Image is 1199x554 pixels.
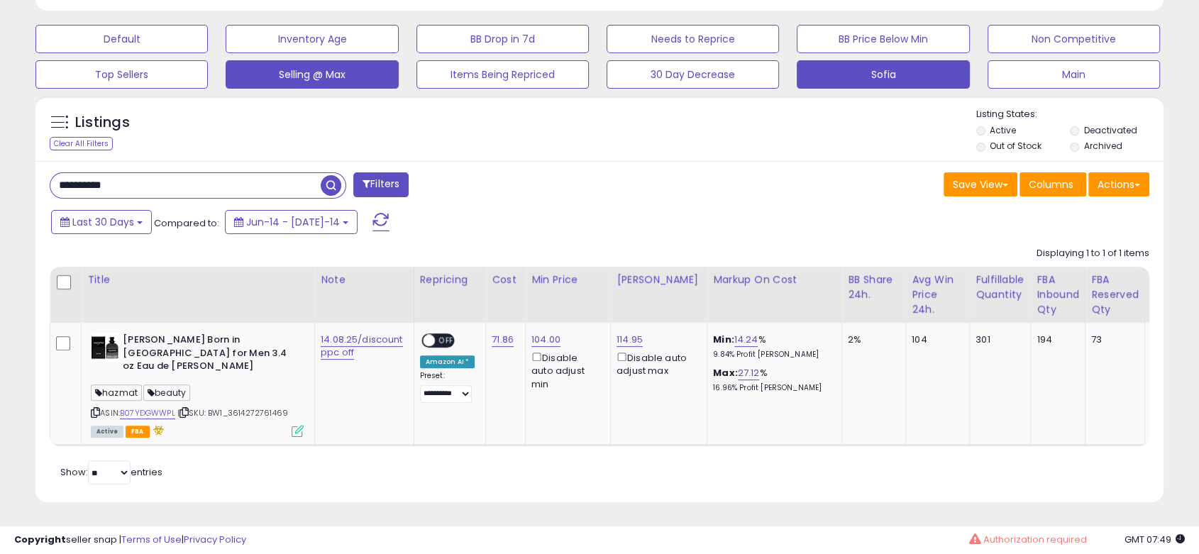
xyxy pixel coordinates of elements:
[420,272,480,287] div: Repricing
[713,272,836,287] div: Markup on Cost
[988,60,1160,89] button: Main
[435,335,458,347] span: OFF
[72,215,134,229] span: Last 30 Days
[154,216,219,230] span: Compared to:
[126,426,150,438] span: FBA
[848,272,900,302] div: BB Share 24h.
[1029,177,1073,192] span: Columns
[1037,247,1149,260] div: Displaying 1 to 1 of 1 items
[225,210,358,234] button: Jun-14 - [DATE]-14
[492,333,514,347] a: 71.86
[121,533,182,546] a: Terms of Use
[35,25,208,53] button: Default
[990,140,1041,152] label: Out of Stock
[912,272,963,317] div: Avg Win Price 24h.
[713,333,831,360] div: %
[50,137,113,150] div: Clear All Filters
[87,272,309,287] div: Title
[91,384,142,401] span: hazmat
[531,350,599,391] div: Disable auto adjust min
[416,25,589,53] button: BB Drop in 7d
[617,350,696,377] div: Disable auto adjust max
[1125,533,1185,546] span: 2025-08-14 07:49 GMT
[797,60,969,89] button: Sofia
[848,333,895,346] div: 2%
[91,333,304,436] div: ASIN:
[713,383,831,393] p: 16.96% Profit [PERSON_NAME]
[35,60,208,89] button: Top Sellers
[713,350,831,360] p: 9.84% Profit [PERSON_NAME]
[976,272,1024,302] div: Fulfillable Quantity
[14,533,246,547] div: seller snap | |
[713,366,738,380] b: Max:
[123,333,295,377] b: [PERSON_NAME] Born in [GEOGRAPHIC_DATA] for Men 3.4 oz Eau de [PERSON_NAME]
[607,60,779,89] button: 30 Day Decrease
[707,267,842,323] th: The percentage added to the cost of goods (COGS) that forms the calculator for Min & Max prices.
[944,172,1017,196] button: Save View
[990,124,1016,136] label: Active
[143,384,190,401] span: beauty
[91,333,119,362] img: 415dzHwKuTL._SL40_.jpg
[734,333,758,347] a: 14.24
[60,465,162,479] span: Show: entries
[912,333,958,346] div: 104
[416,60,589,89] button: Items Being Repriced
[1088,172,1149,196] button: Actions
[976,333,1020,346] div: 301
[226,25,398,53] button: Inventory Age
[420,371,475,403] div: Preset:
[492,272,519,287] div: Cost
[321,272,408,287] div: Note
[617,333,643,347] a: 114.95
[531,333,560,347] a: 104.00
[420,355,475,368] div: Amazon AI *
[184,533,246,546] a: Privacy Policy
[120,407,175,419] a: B07YDGWWPL
[713,333,734,346] b: Min:
[1091,333,1134,346] div: 73
[607,25,779,53] button: Needs to Reprice
[91,426,123,438] span: All listings currently available for purchase on Amazon
[75,113,130,133] h5: Listings
[738,366,760,380] a: 27.12
[1037,272,1079,317] div: FBA inbound Qty
[321,333,403,360] a: 14.08.25/discount ppc off
[1084,140,1122,152] label: Archived
[51,210,152,234] button: Last 30 Days
[150,425,165,435] i: hazardous material
[617,272,701,287] div: [PERSON_NAME]
[1020,172,1086,196] button: Columns
[226,60,398,89] button: Selling @ Max
[177,407,288,419] span: | SKU: BW1_3614272761469
[713,367,831,393] div: %
[1037,333,1074,346] div: 194
[246,215,340,229] span: Jun-14 - [DATE]-14
[976,108,1164,121] p: Listing States:
[988,25,1160,53] button: Non Competitive
[797,25,969,53] button: BB Price Below Min
[1084,124,1137,136] label: Deactivated
[14,533,66,546] strong: Copyright
[353,172,409,197] button: Filters
[531,272,604,287] div: Min Price
[1091,272,1139,317] div: FBA Reserved Qty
